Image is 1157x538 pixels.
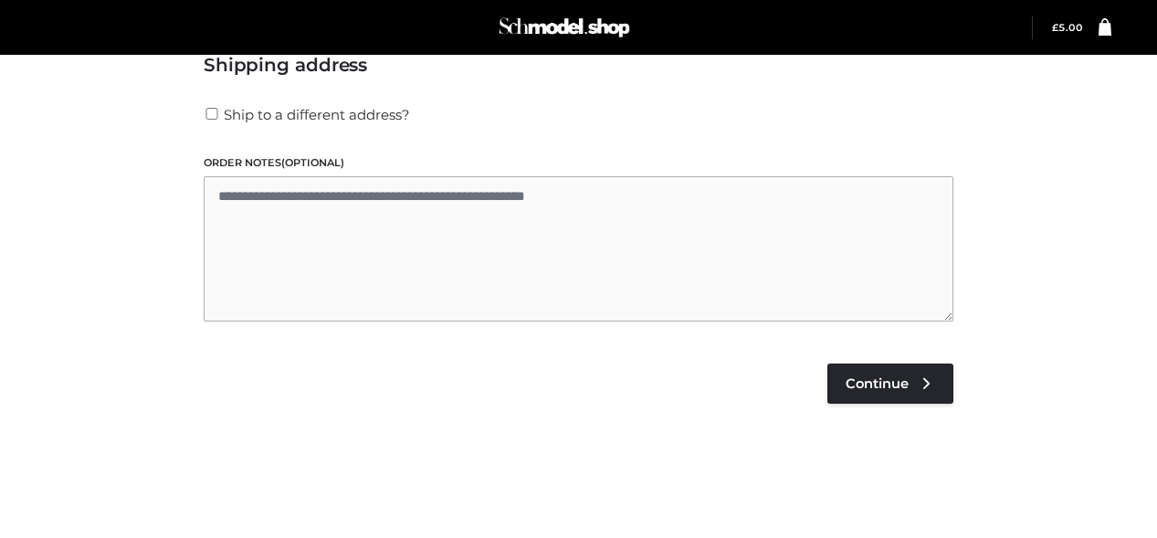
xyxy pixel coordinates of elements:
[827,364,953,404] a: Continue
[224,106,410,123] span: Ship to a different address?
[281,156,344,169] span: (optional)
[204,54,953,76] h3: Shipping address
[846,375,909,392] span: Continue
[204,108,220,120] input: Ship to a different address?
[1052,22,1083,34] a: £5.00
[1052,22,1058,34] span: £
[204,154,953,172] label: Order notes
[1052,22,1083,34] bdi: 5.00
[496,9,633,46] img: Schmodel Admin 964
